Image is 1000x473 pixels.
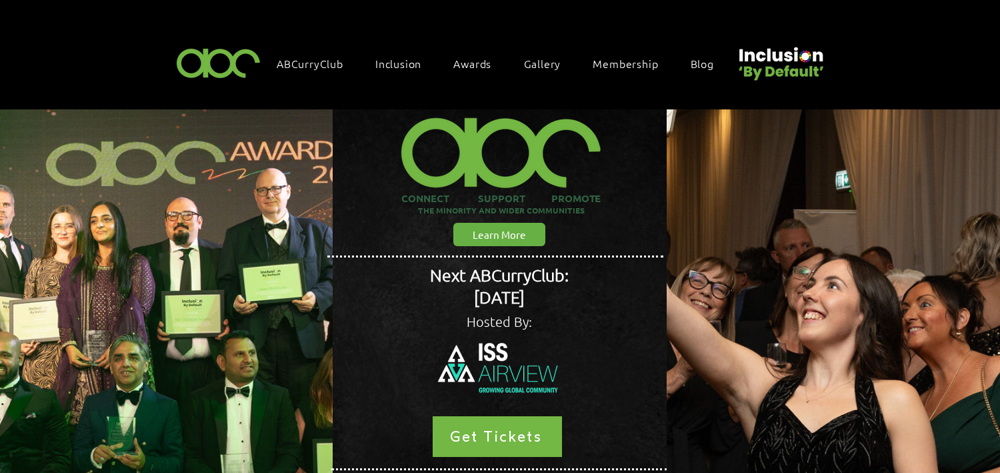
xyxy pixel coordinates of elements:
img: Untitled design (22).png [734,36,826,82]
a: Blog [684,49,734,77]
span: Hosted By: [467,314,532,330]
nav: Site [270,49,734,77]
span: Learn More [473,227,526,242]
a: Learn More [453,223,545,246]
span: Next ABCurryClub: [DATE] [430,265,569,307]
span: CONNECT SUPPORT PROMOTE [401,191,601,205]
img: ABC-Logo-Blank-Background-01-01-2.png [173,43,265,82]
span: Blog [691,56,714,71]
span: Inclusion [375,56,421,71]
div: Awards [447,49,511,77]
a: Get Tickets [433,416,562,457]
span: Get Tickets [450,428,542,446]
a: Membership [586,49,678,77]
span: Membership [593,56,658,71]
span: THE MINORITY AND WIDER COMMUNITIES [418,205,585,215]
a: Gallery [517,49,581,77]
a: ABCurryClub [270,49,363,77]
div: Inclusion [369,49,441,77]
img: ISS Airview Logo White.png [423,326,576,412]
img: ABC-Logo-Blank-Background-01-01-2_edited.png [394,101,607,191]
span: ABCurryClub [277,56,343,71]
span: Gallery [524,56,561,71]
span: Awards [453,56,491,71]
